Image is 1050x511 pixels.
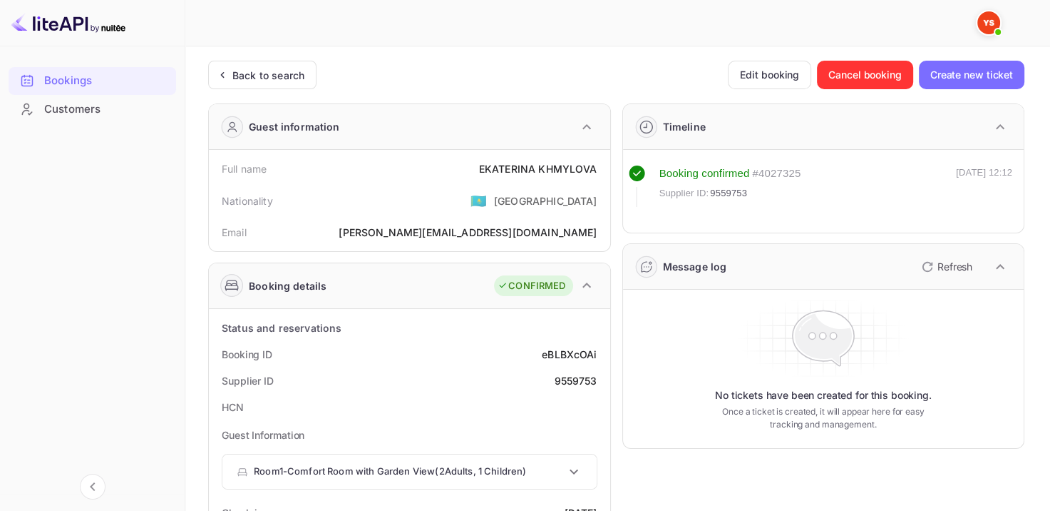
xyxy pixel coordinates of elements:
[659,186,709,201] span: Supplier ID:
[249,119,340,134] div: Guest information
[710,186,747,201] span: 9559753
[222,455,597,489] div: Room1-Comfort Room with Garden View(2Adults, 1 Children)
[913,255,978,278] button: Refresh
[9,67,176,93] a: Bookings
[232,68,304,83] div: Back to search
[554,373,597,388] div: 9559753
[9,96,176,123] div: Customers
[222,400,244,415] div: HCN
[80,474,105,500] button: Collapse navigation
[977,11,1000,34] img: Yandex Support
[222,347,272,362] div: Booking ID
[44,73,169,89] div: Bookings
[937,259,972,274] p: Refresh
[479,161,597,176] div: EKATERINA KHMYLOVA
[44,101,169,118] div: Customers
[249,278,326,293] div: Booking details
[222,193,273,208] div: Nationality
[222,225,247,240] div: Email
[222,373,274,388] div: Supplier ID
[9,96,176,122] a: Customers
[728,61,811,89] button: Edit booking
[222,161,267,176] div: Full name
[470,188,487,213] span: United States
[542,347,597,362] div: eBLBXcOAi
[659,166,750,182] div: Booking confirmed
[956,166,1012,207] div: [DATE] 12:12
[222,320,341,335] div: Status and reservations
[498,279,565,293] div: CONFIRMED
[817,61,913,89] button: Cancel booking
[663,119,706,134] div: Timeline
[715,388,932,403] p: No tickets have been created for this booking.
[919,61,1024,89] button: Create new ticket
[254,465,526,479] p: Room 1 - Comfort Room with Garden View ( 2 Adults , 1 Children )
[716,405,930,431] p: Once a ticket is created, it will appear here for easy tracking and management.
[663,259,727,274] div: Message log
[339,225,597,240] div: [PERSON_NAME][EMAIL_ADDRESS][DOMAIN_NAME]
[11,11,125,34] img: LiteAPI logo
[9,67,176,95] div: Bookings
[222,427,597,442] p: Guest Information
[494,193,597,208] div: [GEOGRAPHIC_DATA]
[752,166,801,182] div: # 4027325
